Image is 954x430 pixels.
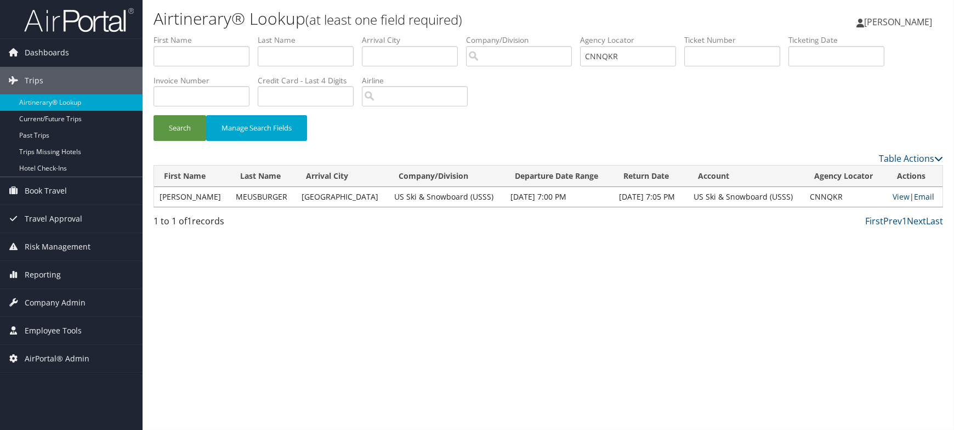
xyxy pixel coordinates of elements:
[25,289,86,316] span: Company Admin
[258,35,362,46] label: Last Name
[389,166,505,187] th: Company/Division
[25,67,43,94] span: Trips
[25,261,61,288] span: Reporting
[305,10,462,29] small: (at least one field required)
[864,16,932,28] span: [PERSON_NAME]
[25,345,89,372] span: AirPortal® Admin
[879,152,943,165] a: Table Actions
[914,191,934,202] a: Email
[614,166,688,187] th: Return Date: activate to sort column ascending
[788,35,893,46] label: Ticketing Date
[154,115,206,141] button: Search
[902,215,907,227] a: 1
[24,7,134,33] img: airportal-logo.png
[362,75,476,86] label: Airline
[804,187,887,207] td: CNNQKR
[25,39,69,66] span: Dashboards
[887,166,942,187] th: Actions
[688,166,804,187] th: Account: activate to sort column ascending
[258,75,362,86] label: Credit Card - Last 4 Digits
[362,35,466,46] label: Arrival City
[206,115,307,141] button: Manage Search Fields
[25,177,67,205] span: Book Travel
[296,166,389,187] th: Arrival City: activate to sort column ascending
[466,35,580,46] label: Company/Division
[505,187,614,207] td: [DATE] 7:00 PM
[505,166,614,187] th: Departure Date Range: activate to sort column ascending
[865,215,883,227] a: First
[230,187,296,207] td: MEUSBURGER
[688,187,804,207] td: US Ski & Snowboard (USSS)
[893,191,910,202] a: View
[154,75,258,86] label: Invoice Number
[856,5,943,38] a: [PERSON_NAME]
[926,215,943,227] a: Last
[389,187,505,207] td: US Ski & Snowboard (USSS)
[154,214,339,233] div: 1 to 1 of records
[296,187,389,207] td: [GEOGRAPHIC_DATA]
[187,215,192,227] span: 1
[25,205,82,233] span: Travel Approval
[684,35,788,46] label: Ticket Number
[614,187,688,207] td: [DATE] 7:05 PM
[804,166,887,187] th: Agency Locator: activate to sort column ascending
[25,317,82,344] span: Employee Tools
[154,35,258,46] label: First Name
[25,233,90,261] span: Risk Management
[154,166,230,187] th: First Name: activate to sort column ascending
[154,7,680,30] h1: Airtinerary® Lookup
[887,187,942,207] td: |
[154,187,230,207] td: [PERSON_NAME]
[907,215,926,227] a: Next
[883,215,902,227] a: Prev
[580,35,684,46] label: Agency Locator
[230,166,296,187] th: Last Name: activate to sort column ascending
